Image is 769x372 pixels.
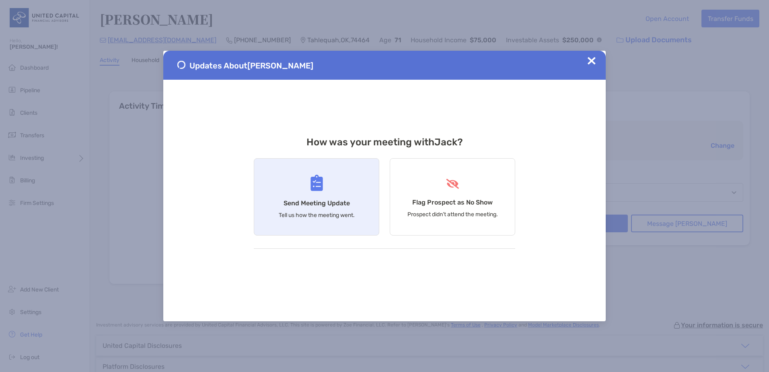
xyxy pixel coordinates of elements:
[189,61,313,70] span: Updates About [PERSON_NAME]
[177,61,185,69] img: Send Meeting Update 1
[310,175,323,191] img: Send Meeting Update
[254,136,515,148] h3: How was your meeting with Jack ?
[412,198,493,206] h4: Flag Prospect as No Show
[279,212,355,219] p: Tell us how the meeting went.
[284,199,350,207] h4: Send Meeting Update
[407,211,498,218] p: Prospect didn’t attend the meeting.
[445,179,460,189] img: Flag Prospect as No Show
[588,57,596,65] img: Close Updates Zoe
